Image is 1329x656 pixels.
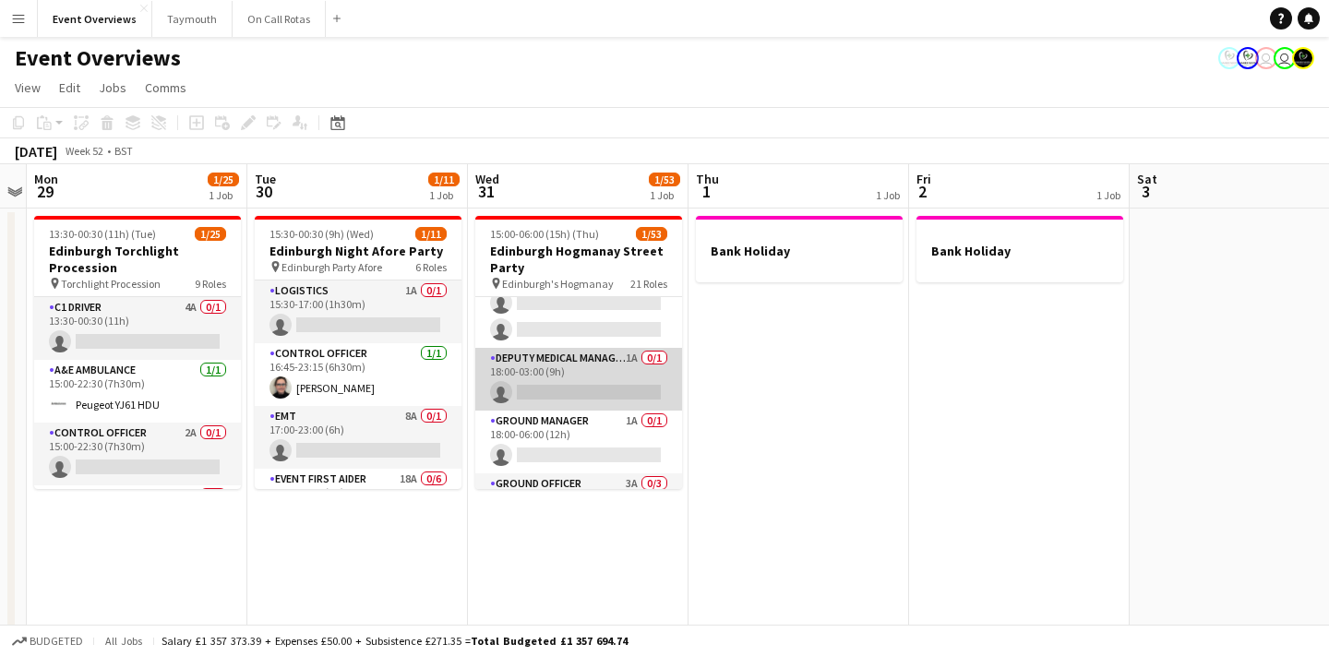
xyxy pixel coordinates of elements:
[630,277,667,291] span: 21 Roles
[195,277,226,291] span: 9 Roles
[152,1,233,37] button: Taymouth
[208,173,239,186] span: 1/25
[114,144,133,158] div: BST
[415,260,447,274] span: 6 Roles
[475,243,682,276] h3: Edinburgh Hogmanay Street Party
[1218,47,1240,69] app-user-avatar: Operations Manager
[34,216,241,489] app-job-card: 13:30-00:30 (11h) (Tue)1/25Edinburgh Torchlight Procession Torchlight Procession9 RolesC1 Driver4...
[475,411,682,473] app-card-role: Ground Manager1A0/118:00-06:00 (12h)
[7,76,48,100] a: View
[31,181,58,202] span: 29
[138,76,194,100] a: Comms
[649,173,680,186] span: 1/53
[30,635,83,648] span: Budgeted
[145,79,186,96] span: Comms
[34,243,241,276] h3: Edinburgh Torchlight Procession
[1137,171,1157,187] span: Sat
[475,216,682,489] app-job-card: 15:00-06:00 (15h) (Thu)1/53Edinburgh Hogmanay Street Party Edinburgh's Hogmanay21 Roles15:00-03:0...
[195,227,226,241] span: 1/25
[475,171,499,187] span: Wed
[428,173,460,186] span: 1/11
[255,243,461,259] h3: Edinburgh Night Afore Party
[34,297,241,360] app-card-role: C1 Driver4A0/113:30-00:30 (11h)
[233,1,326,37] button: On Call Rotas
[61,144,107,158] span: Week 52
[696,216,903,282] app-job-card: Bank Holiday
[916,171,931,187] span: Fri
[429,188,459,202] div: 1 Job
[696,243,903,259] h3: Bank Holiday
[693,181,719,202] span: 1
[38,1,152,37] button: Event Overviews
[15,142,57,161] div: [DATE]
[9,631,86,651] button: Budgeted
[1292,47,1314,69] app-user-avatar: Clinical Team
[252,181,276,202] span: 30
[471,634,628,648] span: Total Budgeted £1 357 694.74
[1134,181,1157,202] span: 3
[255,171,276,187] span: Tue
[415,227,447,241] span: 1/11
[1096,188,1120,202] div: 1 Job
[34,485,241,548] app-card-role: Medical Manager1A0/1
[59,79,80,96] span: Edit
[255,280,461,343] app-card-role: Logistics1A0/115:30-17:00 (1h30m)
[49,227,156,241] span: 13:30-00:30 (11h) (Tue)
[255,343,461,406] app-card-role: Control Officer1/116:45-23:15 (6h30m)[PERSON_NAME]
[34,171,58,187] span: Mon
[91,76,134,100] a: Jobs
[1255,47,1277,69] app-user-avatar: Operations Team
[1274,47,1296,69] app-user-avatar: Operations Team
[15,44,181,72] h1: Event Overviews
[502,277,614,291] span: Edinburgh's Hogmanay
[490,227,599,241] span: 15:00-06:00 (15h) (Thu)
[696,171,719,187] span: Thu
[34,360,241,423] app-card-role: A&E Ambulance1/115:00-22:30 (7h30m)Peugeot YJ61 HDU
[52,76,88,100] a: Edit
[475,473,682,590] app-card-role: Ground Officer3A0/3
[281,260,382,274] span: Edinburgh Party Afore
[473,181,499,202] span: 31
[162,634,628,648] div: Salary £1 357 373.39 + Expenses £50.00 + Subsistence £271.35 =
[15,79,41,96] span: View
[34,423,241,485] app-card-role: Control Officer2A0/115:00-22:30 (7h30m)
[209,188,238,202] div: 1 Job
[61,277,161,291] span: Torchlight Procession
[876,188,900,202] div: 1 Job
[916,243,1123,259] h3: Bank Holiday
[475,348,682,411] app-card-role: Deputy Medical Manager1A0/118:00-03:00 (9h)
[255,216,461,489] app-job-card: 15:30-00:30 (9h) (Wed)1/11Edinburgh Night Afore Party Edinburgh Party Afore6 RolesLogistics1A0/11...
[475,258,682,348] app-card-role: Control Officer0/218:00-03:00 (9h)
[914,181,931,202] span: 2
[650,188,679,202] div: 1 Job
[1237,47,1259,69] app-user-avatar: Operations Manager
[99,79,126,96] span: Jobs
[916,216,1123,282] app-job-card: Bank Holiday
[269,227,374,241] span: 15:30-00:30 (9h) (Wed)
[102,634,146,648] span: All jobs
[255,406,461,469] app-card-role: EMT8A0/117:00-23:00 (6h)
[636,227,667,241] span: 1/53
